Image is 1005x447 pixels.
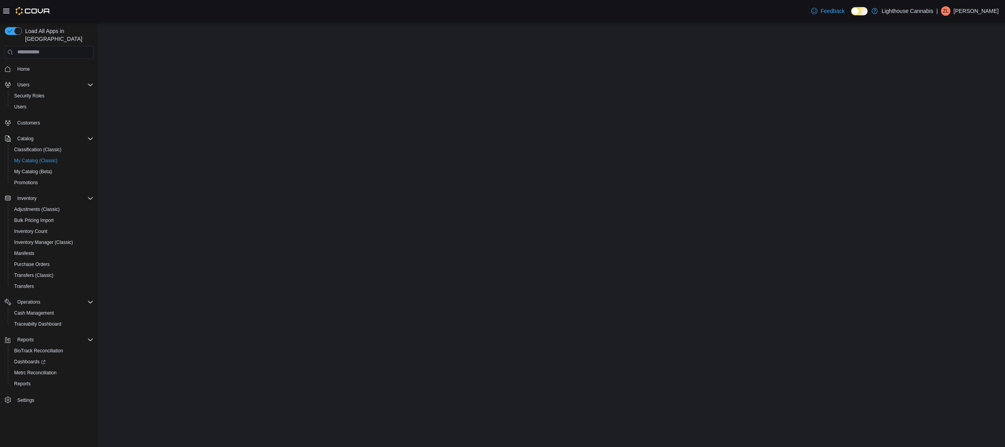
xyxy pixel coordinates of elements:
span: Transfers [11,282,93,291]
button: Users [2,79,97,90]
a: Promotions [11,178,41,187]
button: Security Roles [8,90,97,101]
img: Cova [16,7,51,15]
span: Load All Apps in [GEOGRAPHIC_DATA] [22,27,93,43]
span: ZL [943,6,948,16]
a: My Catalog (Beta) [11,167,55,176]
span: Reports [14,381,31,387]
span: Metrc Reconciliation [11,368,93,377]
span: Inventory Manager (Classic) [14,239,73,245]
button: Manifests [8,248,97,259]
span: Purchase Orders [14,261,50,267]
button: My Catalog (Beta) [8,166,97,177]
span: Transfers [14,283,34,289]
button: Inventory Manager (Classic) [8,237,97,248]
button: Inventory [2,193,97,204]
span: Settings [17,397,34,403]
span: Dashboards [14,359,46,365]
span: Inventory [14,194,93,203]
a: Customers [14,118,43,128]
span: My Catalog (Classic) [11,156,93,165]
button: Purchase Orders [8,259,97,270]
span: Home [17,66,30,72]
a: Classification (Classic) [11,145,65,154]
span: Inventory Manager (Classic) [11,238,93,247]
span: My Catalog (Beta) [11,167,93,176]
button: Inventory [14,194,40,203]
nav: Complex example [5,60,93,426]
span: Dashboards [11,357,93,366]
span: Home [14,64,93,74]
span: Operations [17,299,40,305]
span: My Catalog (Classic) [14,158,58,164]
span: Customers [17,120,40,126]
a: Dashboards [8,356,97,367]
span: Reports [17,337,34,343]
a: Manifests [11,249,37,258]
span: Feedback [820,7,844,15]
button: Reports [14,335,37,344]
button: Transfers (Classic) [8,270,97,281]
a: Home [14,64,33,74]
span: Traceabilty Dashboard [14,321,61,327]
a: Transfers [11,282,37,291]
span: Operations [14,297,93,307]
span: BioTrack Reconciliation [11,346,93,355]
a: Security Roles [11,91,48,101]
a: Metrc Reconciliation [11,368,60,377]
span: Bulk Pricing Import [14,217,54,223]
button: Home [2,63,97,75]
span: Promotions [11,178,93,187]
button: Traceabilty Dashboard [8,319,97,330]
span: Cash Management [14,310,54,316]
span: Inventory [17,195,37,202]
button: Settings [2,394,97,405]
a: Dashboards [11,357,49,366]
button: BioTrack Reconciliation [8,345,97,356]
span: Security Roles [11,91,93,101]
a: BioTrack Reconciliation [11,346,66,355]
a: Users [11,102,29,112]
button: Classification (Classic) [8,144,97,155]
button: Transfers [8,281,97,292]
span: Inventory Count [11,227,93,236]
button: Operations [2,297,97,308]
button: Operations [14,297,44,307]
button: Reports [8,378,97,389]
button: Promotions [8,177,97,188]
button: Inventory Count [8,226,97,237]
span: Users [14,104,26,110]
span: Transfers (Classic) [11,271,93,280]
span: Catalog [14,134,93,143]
span: Customers [14,118,93,128]
span: Users [11,102,93,112]
a: Bulk Pricing Import [11,216,57,225]
button: Reports [2,334,97,345]
button: Metrc Reconciliation [8,367,97,378]
button: Customers [2,117,97,128]
span: BioTrack Reconciliation [14,348,63,354]
span: Metrc Reconciliation [14,370,57,376]
span: My Catalog (Beta) [14,169,52,175]
span: Inventory Count [14,228,48,234]
a: Feedback [808,3,848,19]
a: Inventory Manager (Classic) [11,238,76,247]
a: Reports [11,379,34,388]
span: Promotions [14,180,38,186]
a: My Catalog (Classic) [11,156,61,165]
span: Traceabilty Dashboard [11,319,93,329]
a: Traceabilty Dashboard [11,319,64,329]
span: Manifests [14,250,34,256]
button: Users [8,101,97,112]
a: Purchase Orders [11,260,53,269]
div: Zhi Liang [941,6,950,16]
span: Bulk Pricing Import [11,216,93,225]
span: Transfers (Classic) [14,272,53,278]
p: | [936,6,938,16]
span: Classification (Classic) [11,145,93,154]
span: Purchase Orders [11,260,93,269]
span: Classification (Classic) [14,147,62,153]
span: Adjustments (Classic) [14,206,60,213]
button: Adjustments (Classic) [8,204,97,215]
